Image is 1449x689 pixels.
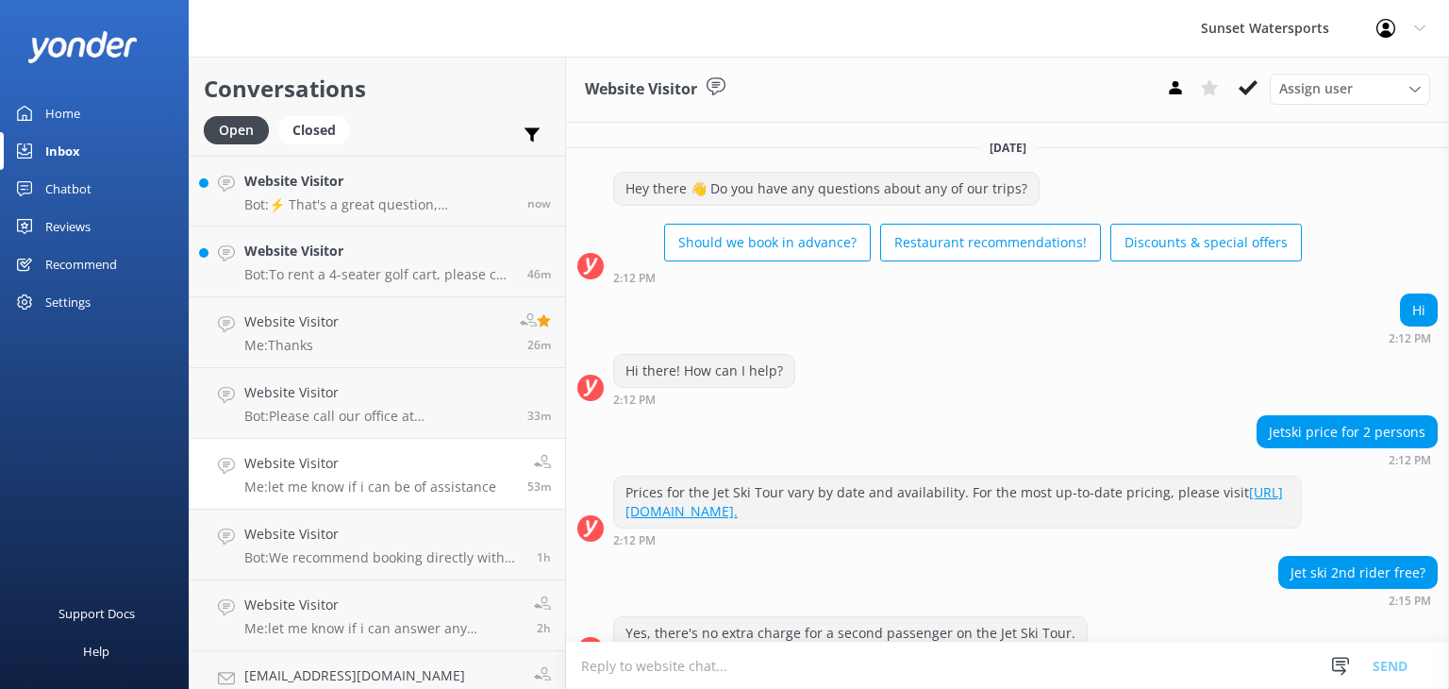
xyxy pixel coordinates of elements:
[190,510,565,580] a: Website VisitorBot:We recommend booking directly with us for the best prices, as third-party site...
[527,195,551,211] span: 02:25pm 15-Aug-2025 (UTC -05:00) America/Cancun
[614,617,1087,649] div: Yes, there's no extra charge for a second passenger on the Jet Ski Tour.
[204,116,269,144] div: Open
[204,119,278,140] a: Open
[664,224,871,261] button: Should we book in advance?
[244,479,496,496] p: Me: let me know if i can be of assistance
[1389,331,1438,344] div: 01:12pm 15-Aug-2025 (UTC -05:00) America/Cancun
[1279,557,1437,589] div: Jet ski 2nd rider free?
[1389,455,1431,466] strong: 2:12 PM
[614,355,794,387] div: Hi there! How can I help?
[244,382,513,403] h4: Website Visitor
[244,524,523,545] h4: Website Visitor
[45,245,117,283] div: Recommend
[614,173,1039,205] div: Hey there 👋 Do you have any questions about any of our trips?
[1278,594,1438,607] div: 01:15pm 15-Aug-2025 (UTC -05:00) America/Cancun
[613,273,656,284] strong: 2:12 PM
[244,196,513,213] p: Bot: ⚡ That's a great question, unfortunately I do not know the answer. I'm going to reach out to...
[527,337,551,353] span: 01:58pm 15-Aug-2025 (UTC -05:00) America/Cancun
[1257,453,1438,466] div: 01:12pm 15-Aug-2025 (UTC -05:00) America/Cancun
[1389,333,1431,344] strong: 2:12 PM
[45,94,80,132] div: Home
[1279,78,1353,99] span: Assign user
[527,408,551,424] span: 01:51pm 15-Aug-2025 (UTC -05:00) America/Cancun
[45,208,91,245] div: Reviews
[278,119,359,140] a: Closed
[625,483,1283,520] a: [URL][DOMAIN_NAME].
[1270,74,1430,104] div: Assign User
[613,533,1302,546] div: 01:12pm 15-Aug-2025 (UTC -05:00) America/Cancun
[278,116,350,144] div: Closed
[190,297,565,368] a: Website VisitorMe:Thanks26m
[45,283,91,321] div: Settings
[1110,224,1302,261] button: Discounts & special offers
[190,580,565,651] a: Website VisitorMe:let me know if i can answer any questions and help with reservations2h
[45,170,92,208] div: Chatbot
[58,595,135,632] div: Support Docs
[83,632,109,670] div: Help
[613,271,1302,284] div: 01:12pm 15-Aug-2025 (UTC -05:00) America/Cancun
[244,549,523,566] p: Bot: We recommend booking directly with us for the best prices, as third-party sites like Groupon...
[244,241,513,261] h4: Website Visitor
[45,132,80,170] div: Inbox
[613,395,656,406] strong: 2:12 PM
[978,140,1038,156] span: [DATE]
[585,77,697,102] h3: Website Visitor
[244,453,496,474] h4: Website Visitor
[190,439,565,510] a: Website VisitorMe:let me know if i can be of assistance53m
[527,266,551,282] span: 02:03pm 15-Aug-2025 (UTC -05:00) America/Cancun
[190,156,565,227] a: Website VisitorBot:⚡ That's a great question, unfortunately I do not know the answer. I'm going t...
[537,549,551,565] span: 12:25pm 15-Aug-2025 (UTC -05:00) America/Cancun
[244,595,520,615] h4: Website Visitor
[244,337,339,354] p: Me: Thanks
[244,171,513,192] h4: Website Visitor
[613,393,795,406] div: 01:12pm 15-Aug-2025 (UTC -05:00) America/Cancun
[204,71,551,107] h2: Conversations
[244,266,513,283] p: Bot: To rent a 4-seater golf cart, please call our office at [PHONE_NUMBER]. Reservations are rec...
[244,408,513,425] p: Bot: Please call our office at [PHONE_NUMBER] for assistance with your booking confirmation.
[244,311,339,332] h4: Website Visitor
[537,620,551,636] span: 12:22pm 15-Aug-2025 (UTC -05:00) America/Cancun
[244,620,520,637] p: Me: let me know if i can answer any questions and help with reservations
[1257,416,1437,448] div: Jetski price for 2 persons
[28,31,137,62] img: yonder-white-logo.png
[880,224,1101,261] button: Restaurant recommendations!
[190,227,565,297] a: Website VisitorBot:To rent a 4-seater golf cart, please call our office at [PHONE_NUMBER]. Reserv...
[244,665,465,686] h4: [EMAIL_ADDRESS][DOMAIN_NAME]
[614,477,1301,527] div: Prices for the Jet Ski Tour vary by date and availability. For the most up-to-date pricing, pleas...
[190,368,565,439] a: Website VisitorBot:Please call our office at [PHONE_NUMBER] for assistance with your booking conf...
[1389,596,1431,607] strong: 2:15 PM
[527,479,551,495] span: 01:32pm 15-Aug-2025 (UTC -05:00) America/Cancun
[613,535,656,546] strong: 2:12 PM
[1401,294,1437,327] div: Hi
